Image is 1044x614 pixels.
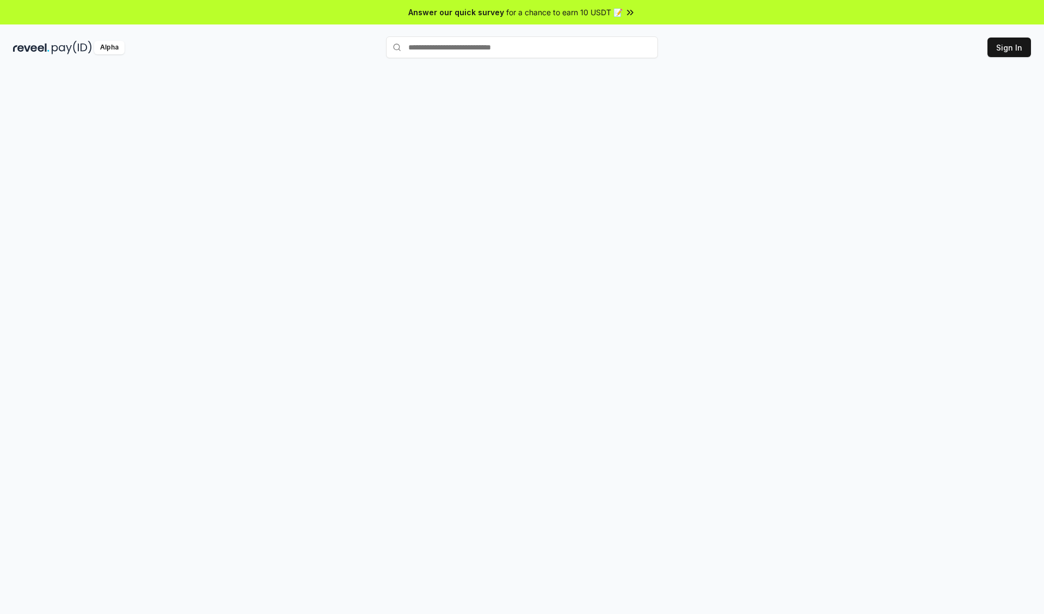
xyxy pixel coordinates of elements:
span: for a chance to earn 10 USDT 📝 [506,7,623,18]
img: pay_id [52,41,92,54]
div: Alpha [94,41,125,54]
span: Answer our quick survey [408,7,504,18]
img: reveel_dark [13,41,49,54]
button: Sign In [987,38,1031,57]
